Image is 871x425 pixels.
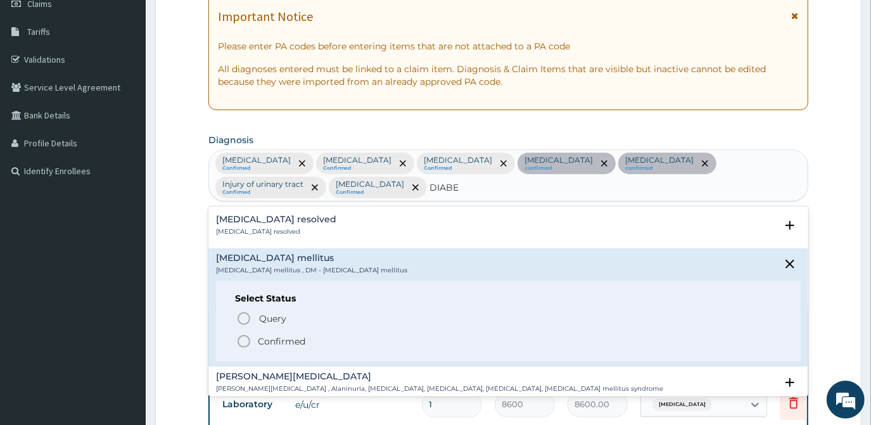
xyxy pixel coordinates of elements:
p: [MEDICAL_DATA] [525,155,593,165]
small: Confirmed [222,189,303,196]
h4: [MEDICAL_DATA] mellitus [216,253,407,263]
td: e/u/cr [289,392,416,417]
h4: [PERSON_NAME][MEDICAL_DATA] [216,372,663,381]
small: Confirmed [424,165,492,172]
span: Query [259,312,286,325]
h6: Select Status [235,294,781,303]
small: Confirmed [222,165,291,172]
span: Tariffs [27,26,50,37]
span: [MEDICAL_DATA] [652,398,712,411]
i: status option query [236,311,251,326]
label: Diagnosis [208,134,253,146]
i: open select status [782,218,798,233]
div: Chat with us now [66,71,213,87]
span: remove selection option [410,182,421,193]
span: remove selection option [397,158,409,169]
div: Minimize live chat window [208,6,238,37]
span: remove selection option [599,158,610,169]
img: d_794563401_company_1708531726252_794563401 [23,63,51,95]
h1: Important Notice [218,10,313,23]
small: confirmed [625,165,694,172]
p: [PERSON_NAME][MEDICAL_DATA] , Alaninuria, [MEDICAL_DATA], [MEDICAL_DATA], [MEDICAL_DATA], [MEDICA... [216,384,663,393]
p: All diagnoses entered must be linked to a claim item. Diagnosis & Claim Items that are visible bu... [218,63,798,88]
td: Laboratory [216,393,289,416]
span: remove selection option [498,158,509,169]
p: [MEDICAL_DATA] resolved [216,227,336,236]
h4: [MEDICAL_DATA] resolved [216,215,336,224]
p: Injury of urinary tract [222,179,303,189]
i: open select status [782,375,798,390]
p: [MEDICAL_DATA] mellitus , DM - [MEDICAL_DATA] mellitus [216,266,407,275]
span: remove selection option [309,182,321,193]
textarea: Type your message and hit 'Enter' [6,287,241,331]
small: Confirmed [323,165,391,172]
p: Confirmed [258,335,305,348]
span: We're online! [73,130,175,258]
small: Confirmed [336,189,404,196]
span: remove selection option [296,158,308,169]
p: [MEDICAL_DATA] [424,155,492,165]
p: Please enter PA codes before entering items that are not attached to a PA code [218,40,798,53]
p: [MEDICAL_DATA] [323,155,391,165]
span: remove selection option [699,158,711,169]
p: [MEDICAL_DATA] [625,155,694,165]
small: confirmed [525,165,593,172]
i: status option filled [236,334,251,349]
i: close select status [782,257,798,272]
p: [MEDICAL_DATA] [336,179,404,189]
p: [MEDICAL_DATA] [222,155,291,165]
